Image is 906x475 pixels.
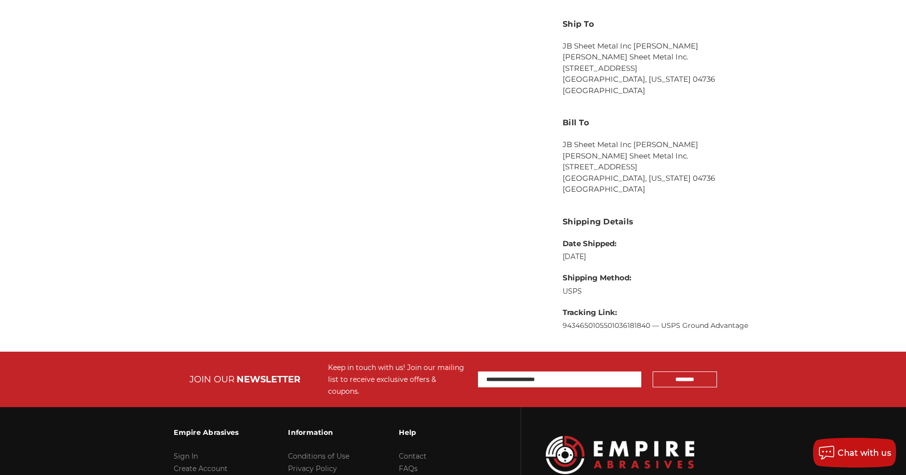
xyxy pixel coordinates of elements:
[563,74,761,85] li: [GEOGRAPHIC_DATA], [US_STATE] 04736
[399,464,418,473] a: FAQs
[563,85,761,97] li: [GEOGRAPHIC_DATA]
[399,452,427,461] a: Contact
[288,452,349,461] a: Conditions of Use
[563,321,748,330] a: 9434650105501036181840 — USPS Ground Advantage
[563,41,761,52] li: JB Sheet Metal Inc [PERSON_NAME]
[563,173,761,184] li: [GEOGRAPHIC_DATA], [US_STATE] 04736
[563,117,761,129] h3: Bill To
[328,362,468,397] div: Keep in touch with us! Join our mailing list to receive exclusive offers & coupons.
[288,464,337,473] a: Privacy Policy
[174,452,198,461] a: Sign In
[563,184,761,195] li: [GEOGRAPHIC_DATA]
[563,52,761,63] li: [PERSON_NAME] Sheet Metal Inc.
[546,436,694,474] img: Empire Abrasives Logo Image
[190,374,235,385] span: JOIN OUR
[174,422,238,443] h3: Empire Abrasives
[563,139,761,151] li: JB Sheet Metal Inc [PERSON_NAME]
[563,238,748,250] dt: Date Shipped:
[563,252,748,262] dd: [DATE]
[563,18,761,30] h3: Ship To
[288,422,349,443] h3: Information
[813,438,896,468] button: Chat with us
[563,216,761,228] h3: Shipping Details
[563,161,761,173] li: [STREET_ADDRESS]
[838,448,891,458] span: Chat with us
[563,286,748,297] dd: USPS
[563,63,761,74] li: [STREET_ADDRESS]
[563,151,761,162] li: [PERSON_NAME] Sheet Metal Inc.
[563,272,748,284] dt: Shipping Method:
[563,307,748,318] dt: Tracking Link:
[399,422,466,443] h3: Help
[237,374,300,385] span: NEWSLETTER
[174,464,228,473] a: Create Account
